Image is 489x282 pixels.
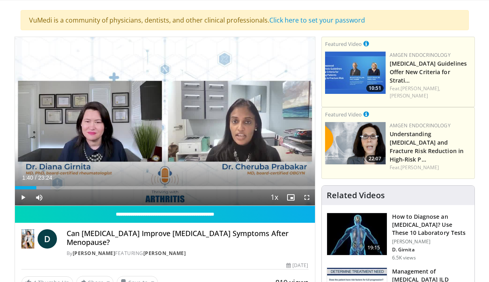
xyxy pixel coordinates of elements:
[73,250,115,257] a: [PERSON_NAME]
[67,250,309,257] div: By FEATURING
[269,16,365,25] a: Click here to set your password
[325,122,386,164] img: c9a25db3-4db0-49e1-a46f-17b5c91d58a1.png.150x105_q85_crop-smart_upscale.png
[327,191,385,200] h4: Related Videos
[392,255,416,261] p: 6.5K views
[38,229,57,249] a: D
[390,130,464,163] a: Understanding [MEDICAL_DATA] and Fracture Risk Reduction in High-Risk P…
[38,174,52,181] span: 23:24
[390,164,471,171] div: Feat.
[392,238,470,245] p: [PERSON_NAME]
[366,85,384,92] span: 10:51
[283,189,299,205] button: Enable picture-in-picture mode
[327,213,387,255] img: 94354a42-e356-4408-ae03-74466ea68b7a.150x105_q85_crop-smart_upscale.jpg
[31,189,47,205] button: Mute
[267,189,283,205] button: Playback Rate
[21,10,469,30] div: VuMedi is a community of physicians, dentists, and other clinical professionals.
[327,213,470,261] a: 19:15 How to Diagnose an [MEDICAL_DATA]? Use These 10 Laboratory Tests [PERSON_NAME] D. Girnita 6...
[325,52,386,94] img: 7b525459-078d-43af-84f9-5c25155c8fbb.png.150x105_q85_crop-smart_upscale.jpg
[364,244,384,252] span: 19:15
[401,85,440,92] a: [PERSON_NAME],
[67,229,309,247] h4: Can [MEDICAL_DATA] Improve [MEDICAL_DATA] Symptoms After Menopause?
[390,85,471,100] div: Feat.
[325,52,386,94] a: 10:51
[390,52,451,58] a: Amgen Endocrinology
[15,186,315,189] div: Progress Bar
[325,111,362,118] small: Featured Video
[390,122,451,129] a: Amgen Endocrinology
[325,122,386,164] a: 22:07
[286,262,308,269] div: [DATE]
[390,60,467,84] a: [MEDICAL_DATA] Guidelines Offer New Criteria for Strati…
[35,174,37,181] span: /
[366,155,384,162] span: 22:07
[143,250,186,257] a: [PERSON_NAME]
[21,229,34,249] img: Dr. Diana Girnita
[22,174,33,181] span: 1:40
[401,164,439,171] a: [PERSON_NAME]
[392,247,470,253] p: D. Girnita
[325,40,362,48] small: Featured Video
[15,37,315,206] video-js: Video Player
[390,92,428,99] a: [PERSON_NAME]
[15,189,31,205] button: Play
[299,189,315,205] button: Fullscreen
[392,213,470,237] h3: How to Diagnose an [MEDICAL_DATA]? Use These 10 Laboratory Tests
